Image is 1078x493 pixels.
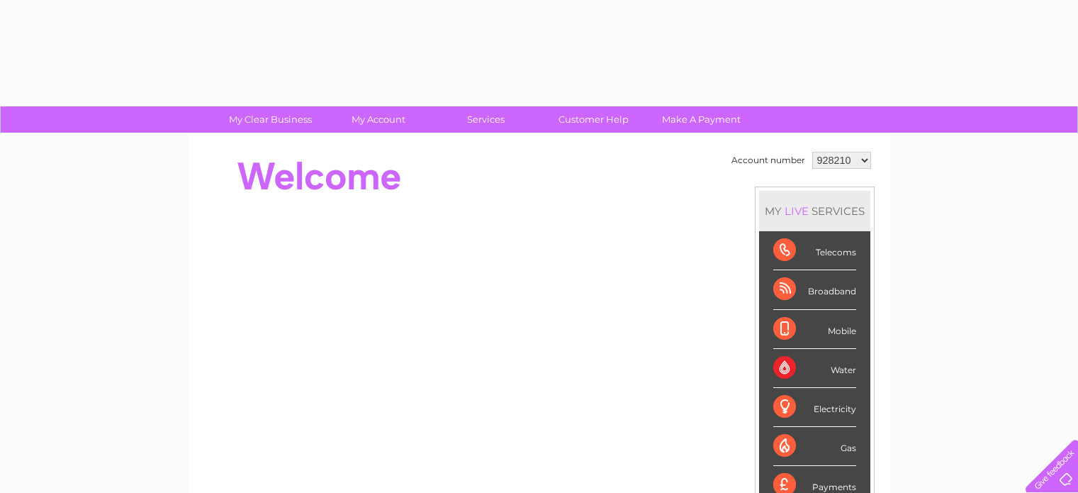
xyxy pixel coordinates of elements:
div: Electricity [773,388,856,427]
div: Water [773,349,856,388]
div: MY SERVICES [759,191,870,231]
div: Broadband [773,270,856,309]
div: Mobile [773,310,856,349]
a: My Account [320,106,437,133]
td: Account number [728,148,809,172]
a: My Clear Business [212,106,329,133]
div: Gas [773,427,856,466]
div: LIVE [782,204,812,218]
a: Services [427,106,544,133]
a: Customer Help [535,106,652,133]
div: Telecoms [773,231,856,270]
a: Make A Payment [643,106,760,133]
